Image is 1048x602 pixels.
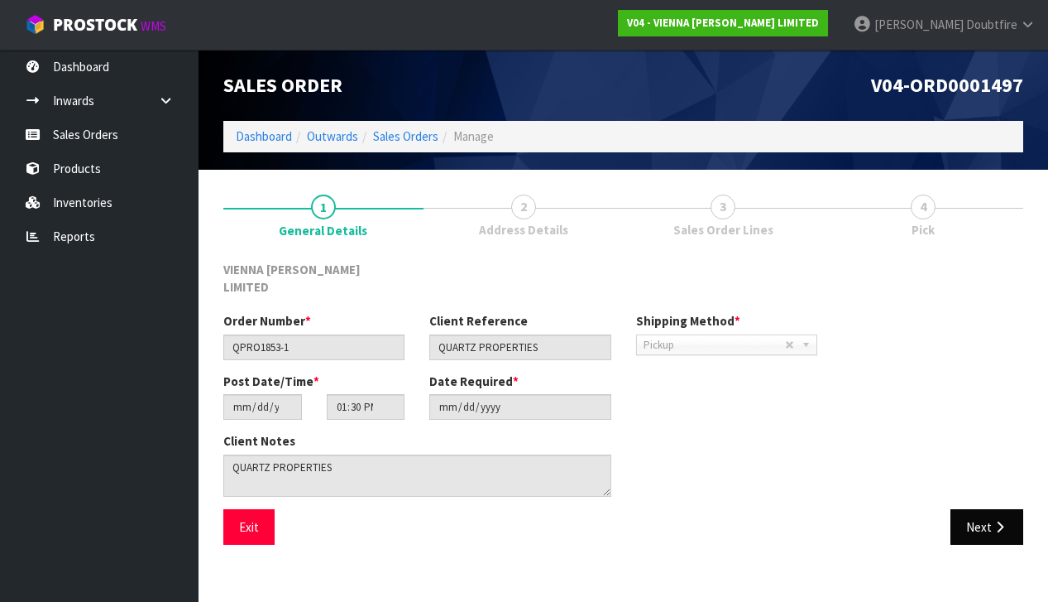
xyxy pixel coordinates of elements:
span: 2 [511,195,536,219]
span: ProStock [53,14,137,36]
span: General Details [279,222,367,239]
span: Address Details [479,221,568,238]
span: [PERSON_NAME] [874,17,964,32]
span: Doubtfire [966,17,1017,32]
span: Sales Order [223,72,342,98]
label: Date Required [429,373,519,390]
span: 4 [911,195,936,219]
span: Pick [912,221,935,238]
button: Next [950,509,1023,545]
span: 1 [311,195,336,219]
span: V04-ORD0001497 [871,72,1023,98]
span: VIENNA [PERSON_NAME] LIMITED [223,262,361,295]
label: Client Notes [223,432,295,450]
label: Post Date/Time [223,373,319,390]
span: Sales Order Lines [673,221,773,238]
label: Client Reference [429,312,528,330]
input: Client Reference [429,335,610,360]
img: cube-alt.png [25,14,45,35]
span: Pickup [644,335,785,355]
a: Dashboard [236,128,292,144]
a: Outwards [307,128,358,144]
a: Sales Orders [373,128,438,144]
label: Shipping Method [636,312,740,330]
small: WMS [141,18,166,34]
strong: V04 - VIENNA [PERSON_NAME] LIMITED [627,16,819,30]
span: 3 [711,195,735,219]
label: Order Number [223,312,311,330]
span: General Details [223,248,1023,558]
span: Manage [453,128,494,144]
button: Exit [223,509,275,545]
input: Order Number [223,335,404,360]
